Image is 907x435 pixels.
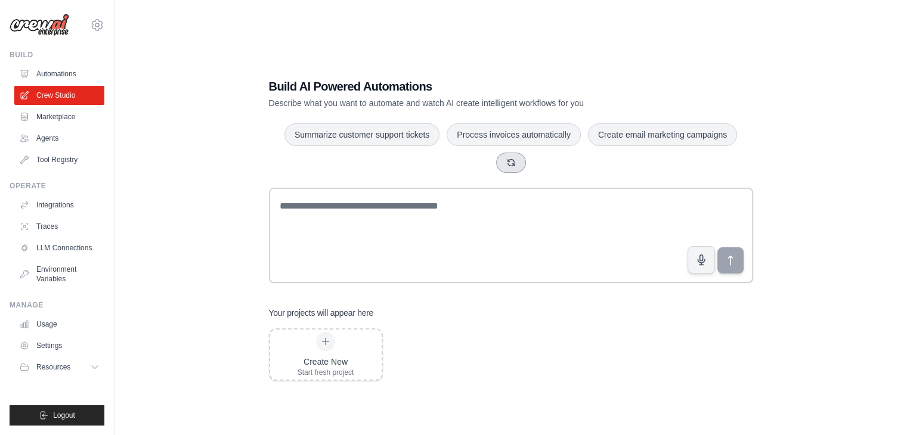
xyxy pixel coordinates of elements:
[847,378,907,435] iframe: Chat Widget
[14,195,104,215] a: Integrations
[10,300,104,310] div: Manage
[14,129,104,148] a: Agents
[10,14,69,36] img: Logo
[447,123,581,146] button: Process invoices automatically
[284,123,439,146] button: Summarize customer support tickets
[14,358,104,377] button: Resources
[14,150,104,169] a: Tool Registry
[269,78,670,95] h1: Build AI Powered Automations
[14,238,104,257] a: LLM Connections
[496,153,526,173] button: Get new suggestions
[588,123,737,146] button: Create email marketing campaigns
[53,411,75,420] span: Logout
[14,217,104,236] a: Traces
[269,97,670,109] p: Describe what you want to automate and watch AI create intelligent workflows for you
[847,378,907,435] div: Widget de chat
[688,246,715,274] button: Click to speak your automation idea
[14,260,104,288] a: Environment Variables
[269,307,374,319] h3: Your projects will appear here
[298,368,354,377] div: Start fresh project
[14,86,104,105] a: Crew Studio
[10,405,104,425] button: Logout
[14,336,104,355] a: Settings
[36,362,70,372] span: Resources
[14,107,104,126] a: Marketplace
[10,181,104,191] div: Operate
[298,356,354,368] div: Create New
[10,50,104,60] div: Build
[14,64,104,83] a: Automations
[14,315,104,334] a: Usage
